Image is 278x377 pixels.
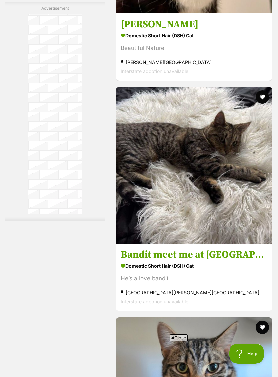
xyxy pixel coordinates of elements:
iframe: Advertisement [18,344,260,374]
strong: [PERSON_NAME][GEOGRAPHIC_DATA] [121,58,267,67]
h3: [PERSON_NAME] [121,18,267,31]
h3: Bandit meet me at [GEOGRAPHIC_DATA] store [121,248,267,261]
button: favourite [256,321,269,334]
img: Bandit meet me at Petstock keysborough store - Domestic Short Hair (DSH) Cat [116,87,272,244]
div: Beautiful Nature [121,44,267,53]
button: favourite [256,90,269,104]
span: Interstate adoption unavailable [121,68,188,74]
span: Close [170,334,188,341]
strong: Domestic Short Hair (DSH) Cat [121,31,267,40]
div: He’s a love bandit [121,274,267,283]
a: [PERSON_NAME] Domestic Short Hair (DSH) Cat Beautiful Nature [PERSON_NAME][GEOGRAPHIC_DATA] Inter... [116,13,272,81]
div: Advertisement [5,2,105,221]
strong: Domestic Short Hair (DSH) Cat [121,261,267,271]
iframe: Help Scout Beacon - Open [229,344,265,364]
a: Bandit meet me at [GEOGRAPHIC_DATA] store Domestic Short Hair (DSH) Cat He’s a love bandit [GEOGR... [116,243,272,311]
span: Interstate adoption unavailable [121,299,188,304]
iframe: Advertisement [28,14,82,214]
strong: [GEOGRAPHIC_DATA][PERSON_NAME][GEOGRAPHIC_DATA] [121,288,267,297]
